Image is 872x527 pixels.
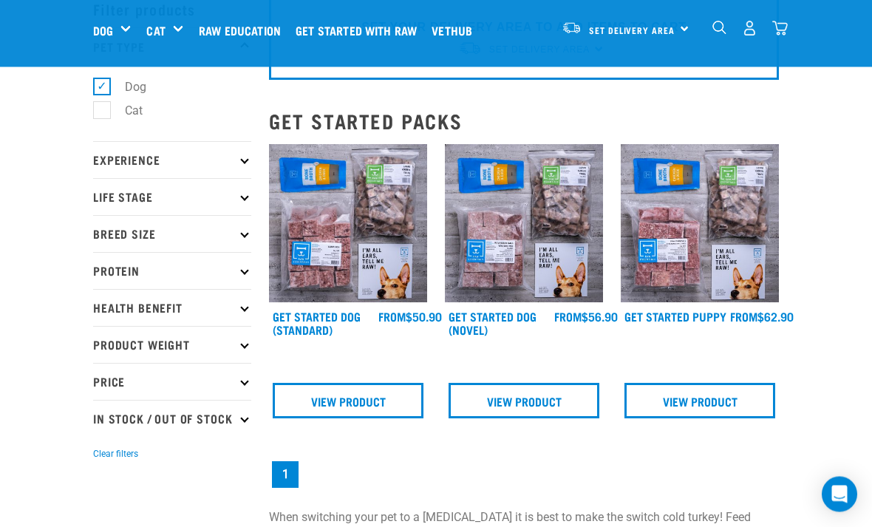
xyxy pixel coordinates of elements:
[273,313,361,333] a: Get Started Dog (Standard)
[93,448,138,461] button: Clear filters
[93,179,251,216] p: Life Stage
[93,290,251,327] p: Health Benefit
[93,142,251,179] p: Experience
[93,401,251,438] p: In Stock / Out Of Stock
[428,1,483,60] a: Vethub
[624,384,775,419] a: View Product
[730,310,794,324] div: $62.90
[93,327,251,364] p: Product Weight
[772,21,788,36] img: home-icon@2x.png
[822,477,857,512] div: Open Intercom Messenger
[449,384,599,419] a: View Product
[378,310,442,324] div: $50.90
[554,313,582,320] span: FROM
[624,313,726,320] a: Get Started Puppy
[378,313,406,320] span: FROM
[93,253,251,290] p: Protein
[272,462,299,489] a: Page 1
[554,310,618,324] div: $56.90
[730,313,757,320] span: FROM
[101,102,149,120] label: Cat
[449,313,537,333] a: Get Started Dog (Novel)
[93,216,251,253] p: Breed Size
[93,21,113,39] a: Dog
[712,21,726,35] img: home-icon-1@2x.png
[742,21,757,36] img: user.png
[93,364,251,401] p: Price
[269,110,779,133] h2: Get Started Packs
[292,1,428,60] a: Get started with Raw
[621,145,779,303] img: NPS Puppy Update
[101,78,152,97] label: Dog
[589,27,675,33] span: Set Delivery Area
[562,21,582,35] img: van-moving.png
[445,145,603,303] img: NSP Dog Novel Update
[269,145,427,303] img: NSP Dog Standard Update
[146,21,165,39] a: Cat
[269,459,779,492] nav: pagination
[195,1,292,60] a: Raw Education
[273,384,423,419] a: View Product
